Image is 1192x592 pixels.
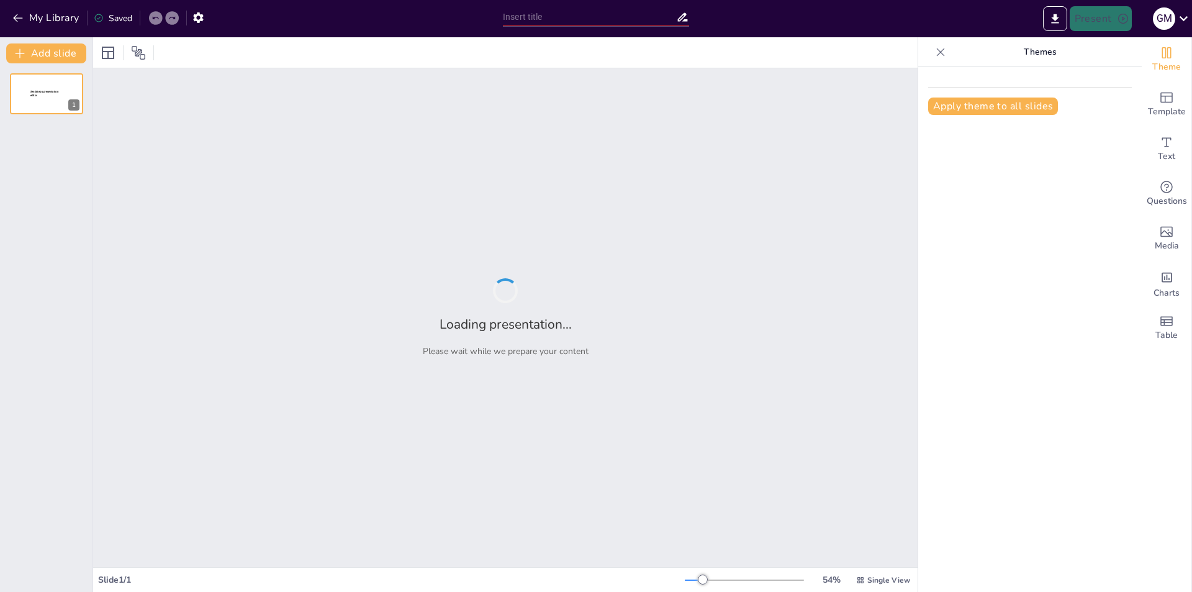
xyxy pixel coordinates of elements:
div: 1 [10,73,83,114]
span: Table [1155,329,1178,342]
span: Sendsteps presentation editor [30,90,58,97]
div: Add text boxes [1142,127,1191,171]
button: Export to PowerPoint [1043,6,1067,31]
button: Add slide [6,43,86,63]
div: Change the overall theme [1142,37,1191,82]
div: Get real-time input from your audience [1142,171,1191,216]
div: Add images, graphics, shapes or video [1142,216,1191,261]
div: 1 [68,99,79,111]
span: Media [1155,239,1179,253]
div: Slide 1 / 1 [98,574,685,586]
button: G M [1153,6,1175,31]
div: G M [1153,7,1175,30]
span: Single View [867,575,910,585]
div: Saved [94,12,132,24]
span: Position [131,45,146,60]
button: Apply theme to all slides [928,98,1058,115]
span: Questions [1147,194,1187,208]
div: Layout [98,43,118,63]
div: Add charts and graphs [1142,261,1191,306]
span: Text [1158,150,1175,163]
div: 54 % [816,574,846,586]
input: Insert title [503,8,676,26]
p: Themes [950,37,1129,67]
p: Please wait while we prepare your content [423,345,589,357]
span: Theme [1152,60,1181,74]
span: Template [1148,105,1186,119]
button: Present [1070,6,1132,31]
h2: Loading presentation... [440,316,572,333]
div: Add a table [1142,306,1191,350]
button: My Library [9,8,84,28]
div: Add ready made slides [1142,82,1191,127]
span: Charts [1154,286,1180,300]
